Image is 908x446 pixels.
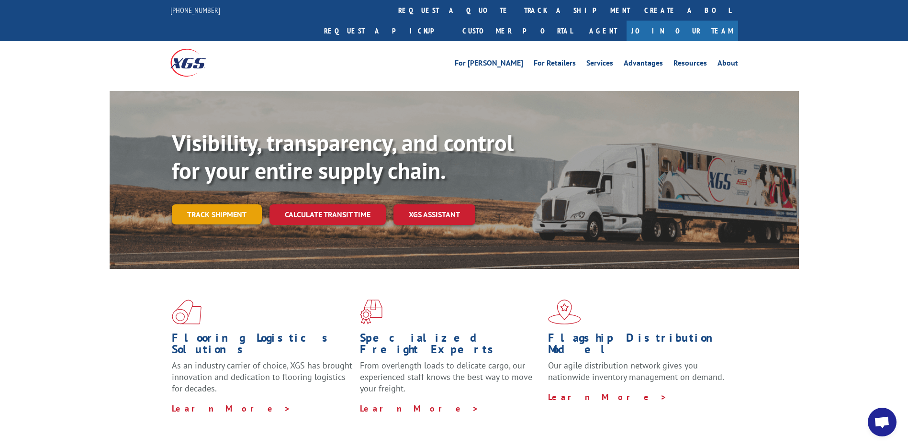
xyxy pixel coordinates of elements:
[393,204,475,225] a: XGS ASSISTANT
[534,59,576,70] a: For Retailers
[269,204,386,225] a: Calculate transit time
[717,59,738,70] a: About
[170,5,220,15] a: [PHONE_NUMBER]
[360,360,541,402] p: From overlength loads to delicate cargo, our experienced staff knows the best way to move your fr...
[172,300,202,324] img: xgs-icon-total-supply-chain-intelligence-red
[360,300,382,324] img: xgs-icon-focused-on-flooring-red
[172,403,291,414] a: Learn More >
[548,391,667,402] a: Learn More >
[455,59,523,70] a: For [PERSON_NAME]
[586,59,613,70] a: Services
[548,300,581,324] img: xgs-icon-flagship-distribution-model-red
[172,204,262,224] a: Track shipment
[627,21,738,41] a: Join Our Team
[455,21,580,41] a: Customer Portal
[360,332,541,360] h1: Specialized Freight Experts
[673,59,707,70] a: Resources
[580,21,627,41] a: Agent
[868,408,897,436] div: Open chat
[317,21,455,41] a: Request a pickup
[172,332,353,360] h1: Flooring Logistics Solutions
[360,403,479,414] a: Learn More >
[172,360,352,394] span: As an industry carrier of choice, XGS has brought innovation and dedication to flooring logistics...
[172,128,514,185] b: Visibility, transparency, and control for your entire supply chain.
[548,360,724,382] span: Our agile distribution network gives you nationwide inventory management on demand.
[548,332,729,360] h1: Flagship Distribution Model
[624,59,663,70] a: Advantages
